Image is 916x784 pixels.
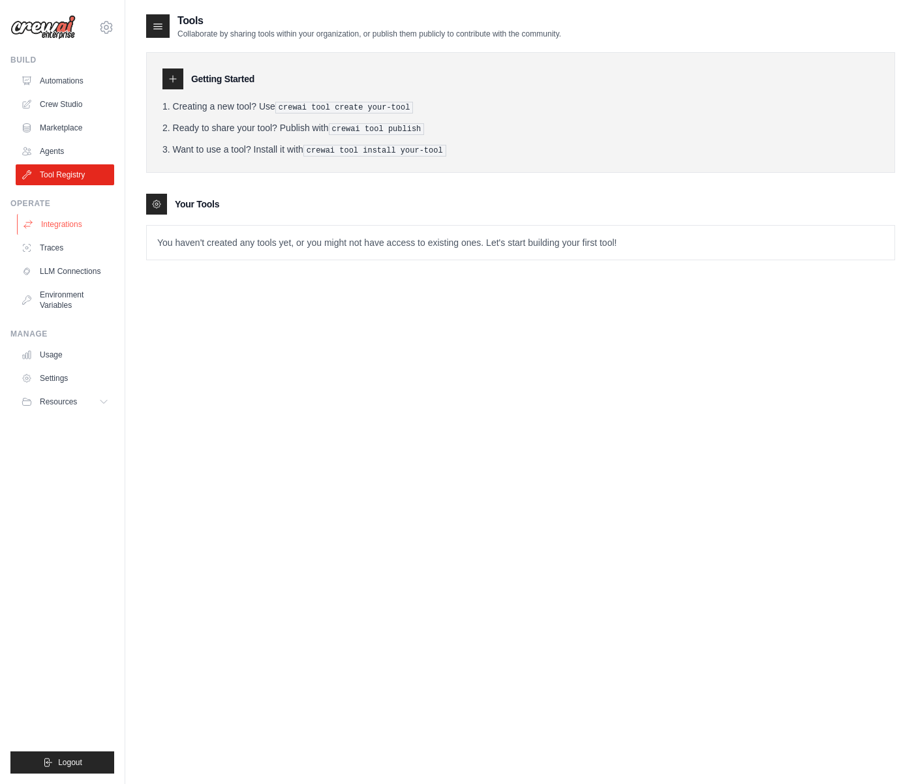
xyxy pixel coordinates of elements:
[147,226,894,260] p: You haven't created any tools yet, or you might not have access to existing ones. Let's start bui...
[16,141,114,162] a: Agents
[16,284,114,316] a: Environment Variables
[16,368,114,389] a: Settings
[177,13,561,29] h2: Tools
[16,261,114,282] a: LLM Connections
[16,94,114,115] a: Crew Studio
[162,121,879,135] li: Ready to share your tool? Publish with
[16,164,114,185] a: Tool Registry
[303,145,446,157] pre: crewai tool install your-tool
[40,397,77,407] span: Resources
[175,198,219,211] h3: Your Tools
[10,751,114,774] button: Logout
[329,123,425,135] pre: crewai tool publish
[10,15,76,40] img: Logo
[275,102,414,113] pre: crewai tool create your-tool
[10,329,114,339] div: Manage
[17,214,115,235] a: Integrations
[162,100,879,113] li: Creating a new tool? Use
[16,344,114,365] a: Usage
[58,757,82,768] span: Logout
[16,391,114,412] button: Resources
[10,198,114,209] div: Operate
[16,117,114,138] a: Marketplace
[16,70,114,91] a: Automations
[162,143,879,157] li: Want to use a tool? Install it with
[177,29,561,39] p: Collaborate by sharing tools within your organization, or publish them publicly to contribute wit...
[16,237,114,258] a: Traces
[191,72,254,85] h3: Getting Started
[10,55,114,65] div: Build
